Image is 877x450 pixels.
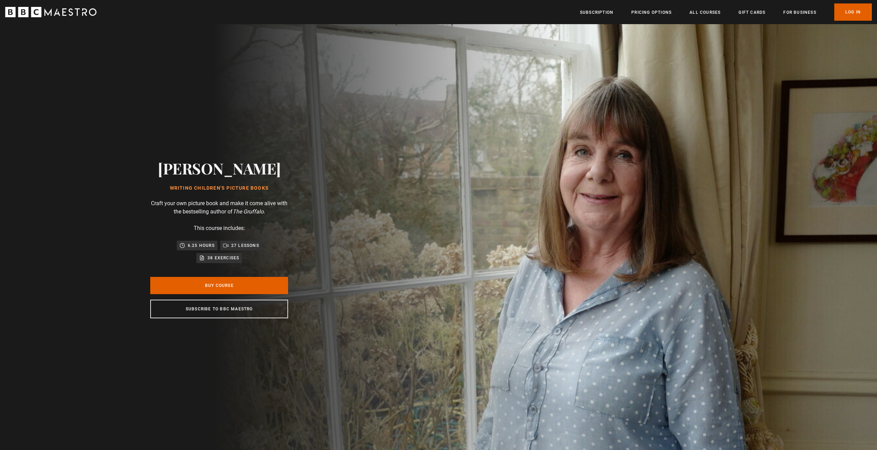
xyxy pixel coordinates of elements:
[738,9,765,16] a: Gift Cards
[188,242,215,249] p: 6.25 hours
[580,3,872,21] nav: Primary
[150,277,288,294] a: Buy Course
[834,3,872,21] a: Log In
[158,159,281,177] h2: [PERSON_NAME]
[5,7,96,17] svg: BBC Maestro
[580,9,613,16] a: Subscription
[150,300,288,318] a: Subscribe to BBC Maestro
[690,9,721,16] a: All Courses
[631,9,672,16] a: Pricing Options
[783,9,816,16] a: For business
[207,254,239,261] p: 38 exercises
[233,208,264,215] i: The Gruffalo
[231,242,259,249] p: 27 lessons
[150,199,288,216] p: Craft your own picture book and make it come alive with the bestselling author of .
[158,186,281,191] h1: Writing Children's Picture Books
[194,224,245,232] p: This course includes:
